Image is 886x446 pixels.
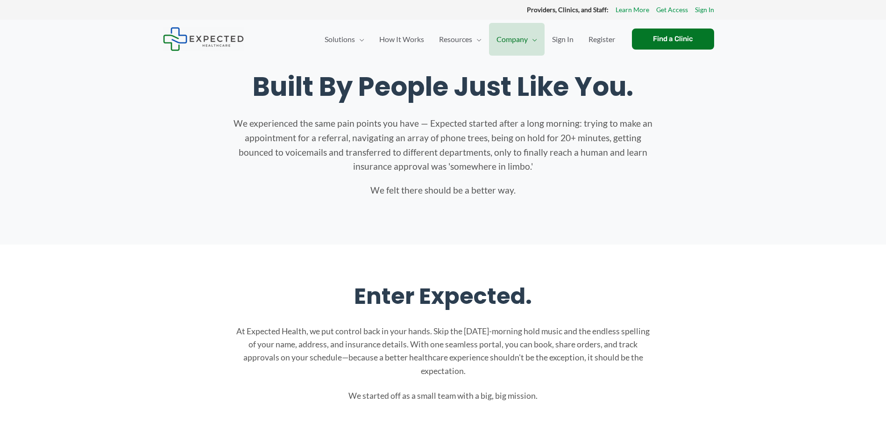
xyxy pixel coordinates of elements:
[355,23,364,56] span: Menu Toggle
[472,23,482,56] span: Menu Toggle
[527,6,609,14] strong: Providers, Clinics, and Staff:
[233,183,653,198] p: We felt there should be a better way.
[656,4,688,16] a: Get Access
[172,71,714,102] h1: Built By People Just Like You.
[163,27,244,51] img: Expected Healthcare Logo - side, dark font, small
[581,23,623,56] a: Register
[372,23,432,56] a: How It Works
[616,4,649,16] a: Learn More
[528,23,537,56] span: Menu Toggle
[317,23,623,56] nav: Primary Site Navigation
[233,389,653,403] p: We started off as a small team with a big, big mission.
[439,23,472,56] span: Resources
[588,23,615,56] span: Register
[172,282,714,311] h2: Enter Expected.
[552,23,574,56] span: Sign In
[432,23,489,56] a: ResourcesMenu Toggle
[489,23,545,56] a: CompanyMenu Toggle
[695,4,714,16] a: Sign In
[496,23,528,56] span: Company
[545,23,581,56] a: Sign In
[233,116,653,174] p: We experienced the same pain points you have — Expected started after a long morning: trying to m...
[233,325,653,378] p: At Expected Health, we put control back in your hands. Skip the [DATE]-morning hold music and the...
[317,23,372,56] a: SolutionsMenu Toggle
[379,23,424,56] span: How It Works
[632,29,714,50] a: Find a Clinic
[325,23,355,56] span: Solutions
